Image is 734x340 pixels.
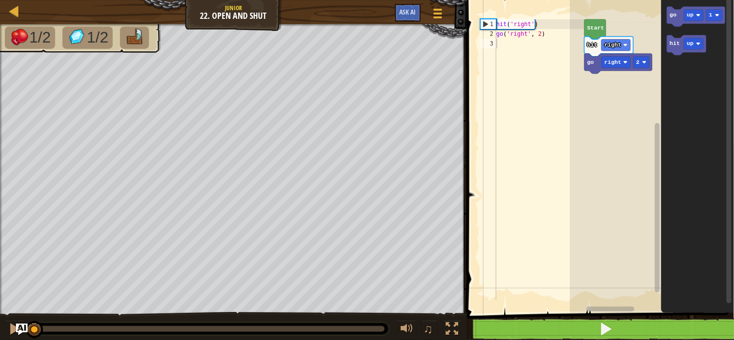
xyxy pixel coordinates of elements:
text: go [587,59,594,66]
text: go [670,12,677,18]
span: 1/2 [87,29,108,46]
text: up [687,40,694,47]
span: Ask AI [400,7,416,16]
li: Collect the gems. [62,27,113,49]
div: 3 [480,39,496,48]
text: 2 [637,59,640,66]
text: hit [587,42,598,48]
button: Ctrl + P: Pause [5,320,24,340]
text: hit [670,40,680,47]
button: Toggle fullscreen [443,320,462,340]
text: right [605,42,622,48]
span: 1/2 [30,29,51,46]
text: up [687,12,694,18]
text: right [605,59,622,66]
li: Hit the crates. [5,27,55,49]
div: 1 [481,19,496,29]
span: ♫ [423,322,433,336]
li: Go to the raft. [120,27,149,49]
div: 2 [480,29,496,39]
button: Ask AI [395,4,421,22]
text: 1 [709,12,713,18]
text: Start [587,25,604,31]
button: Adjust volume [397,320,417,340]
button: Show game menu [426,4,450,27]
button: ♫ [421,320,438,340]
button: Ask AI [16,324,28,335]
